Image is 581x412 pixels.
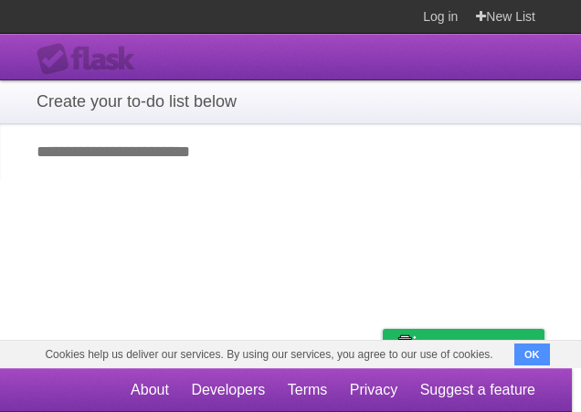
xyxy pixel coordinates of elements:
a: About [131,373,169,407]
span: Buy me a coffee [421,330,535,362]
a: Developers [191,373,265,407]
div: Flask [37,43,146,76]
a: Suggest a feature [420,373,535,407]
button: OK [514,343,550,365]
span: Cookies help us deliver our services. By using our services, you agree to our use of cookies. [26,341,511,368]
a: Privacy [350,373,397,407]
a: Terms [288,373,328,407]
a: Buy me a coffee [383,329,544,363]
h1: Create your to-do list below [37,90,544,114]
img: Buy me a coffee [392,330,417,361]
